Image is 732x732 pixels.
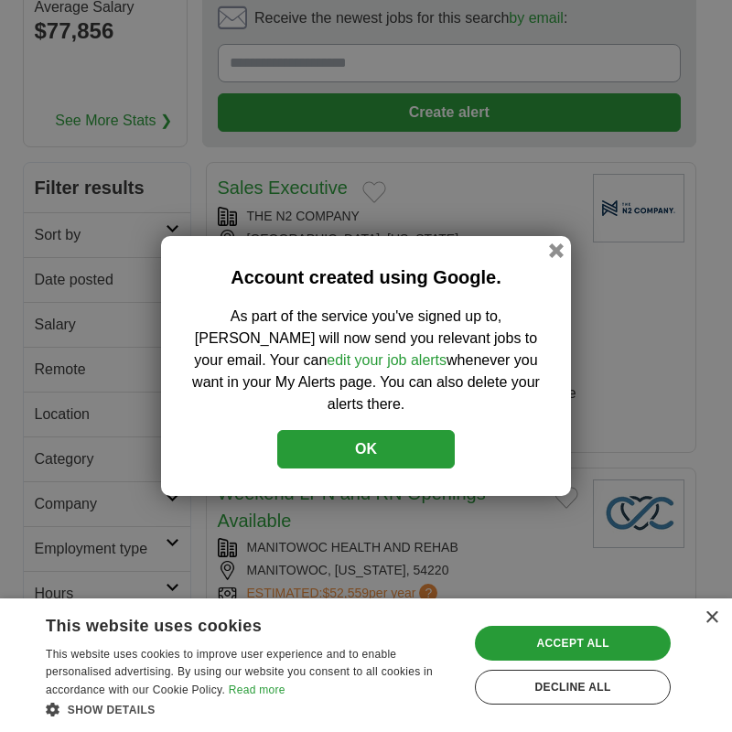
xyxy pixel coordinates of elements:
p: As part of the service you've signed up to, [PERSON_NAME] will now send you relevant jobs to your... [188,306,544,415]
div: Accept all [475,626,671,661]
span: This website uses cookies to improve user experience and to enable personalised advertising. By u... [46,648,433,697]
h2: Account created using Google. [188,264,544,291]
button: OK [277,430,455,468]
a: Read more, opens a new window [229,684,285,696]
a: edit your job alerts [327,352,447,368]
span: Show details [68,704,156,716]
div: Show details [46,700,457,718]
div: Decline all [475,670,671,705]
div: This website uses cookies [46,609,411,637]
div: Close [705,611,718,625]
